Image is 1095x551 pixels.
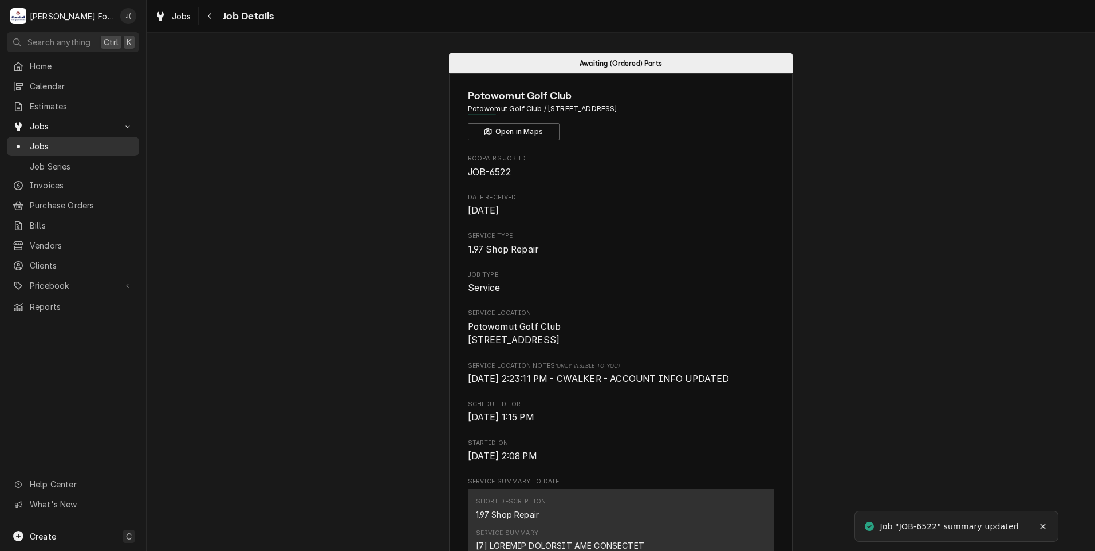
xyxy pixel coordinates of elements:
[468,412,534,423] span: [DATE] 1:15 PM
[7,196,139,215] a: Purchase Orders
[30,478,132,490] span: Help Center
[555,363,620,369] span: (Only Visible to You)
[476,529,538,538] div: Service Summary
[468,166,774,179] span: Roopairs Job ID
[7,475,139,494] a: Go to Help Center
[449,53,793,73] div: Status
[7,97,139,116] a: Estimates
[468,243,774,257] span: Service Type
[468,123,560,140] button: Open in Maps
[30,140,133,152] span: Jobs
[468,400,774,409] span: Scheduled For
[7,157,139,176] a: Job Series
[580,60,662,67] span: Awaiting (Ordered) Parts
[30,179,133,191] span: Invoices
[30,239,133,251] span: Vendors
[27,36,90,48] span: Search anything
[120,8,136,24] div: J(
[468,309,774,318] span: Service Location
[7,57,139,76] a: Home
[7,176,139,195] a: Invoices
[30,160,133,172] span: Job Series
[7,77,139,96] a: Calendar
[30,100,133,112] span: Estimates
[468,309,774,347] div: Service Location
[30,259,133,271] span: Clients
[468,104,774,114] span: Address
[468,270,774,280] span: Job Type
[468,439,774,463] div: Started On
[468,400,774,424] div: Scheduled For
[30,10,114,22] div: [PERSON_NAME] Food Equipment Service
[30,80,133,92] span: Calendar
[120,8,136,24] div: Jeff Debigare (109)'s Avatar
[30,120,116,132] span: Jobs
[30,219,133,231] span: Bills
[10,8,26,24] div: Marshall Food Equipment Service's Avatar
[150,7,196,26] a: Jobs
[468,321,561,346] span: Potowomut Golf Club [STREET_ADDRESS]
[7,137,139,156] a: Jobs
[468,281,774,295] span: Job Type
[30,199,133,211] span: Purchase Orders
[468,361,774,371] span: Service Location Notes
[468,154,774,179] div: Roopairs Job ID
[880,521,1020,533] div: Job "JOB-6522" summary updated
[468,231,774,256] div: Service Type
[468,372,774,386] span: [object Object]
[468,193,774,218] div: Date Received
[468,154,774,163] span: Roopairs Job ID
[7,495,139,514] a: Go to What's New
[7,117,139,136] a: Go to Jobs
[468,231,774,241] span: Service Type
[219,9,274,24] span: Job Details
[7,297,139,316] a: Reports
[104,36,119,48] span: Ctrl
[468,244,539,255] span: 1.97 Shop Repair
[468,411,774,424] span: Scheduled For
[468,204,774,218] span: Date Received
[468,193,774,202] span: Date Received
[468,320,774,347] span: Service Location
[468,167,511,178] span: JOB-6522
[30,498,132,510] span: What's New
[476,497,546,506] div: Short Description
[172,10,191,22] span: Jobs
[468,282,501,293] span: Service
[7,256,139,275] a: Clients
[30,532,56,541] span: Create
[468,88,774,104] span: Name
[30,301,133,313] span: Reports
[7,276,139,295] a: Go to Pricebook
[7,216,139,235] a: Bills
[468,451,537,462] span: [DATE] 2:08 PM
[126,530,132,542] span: C
[468,439,774,448] span: Started On
[201,7,219,25] button: Navigate back
[468,477,774,486] span: Service Summary To Date
[127,36,132,48] span: K
[468,450,774,463] span: Started On
[7,32,139,52] button: Search anythingCtrlK
[468,205,499,216] span: [DATE]
[468,373,730,384] span: [DATE] 2:23:11 PM - CWALKER - ACCOUNT INFO UPDATED
[468,88,774,140] div: Client Information
[468,270,774,295] div: Job Type
[10,8,26,24] div: M
[468,361,774,386] div: [object Object]
[476,509,539,521] div: 1.97 Shop Repair
[30,60,133,72] span: Home
[30,280,116,292] span: Pricebook
[7,236,139,255] a: Vendors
